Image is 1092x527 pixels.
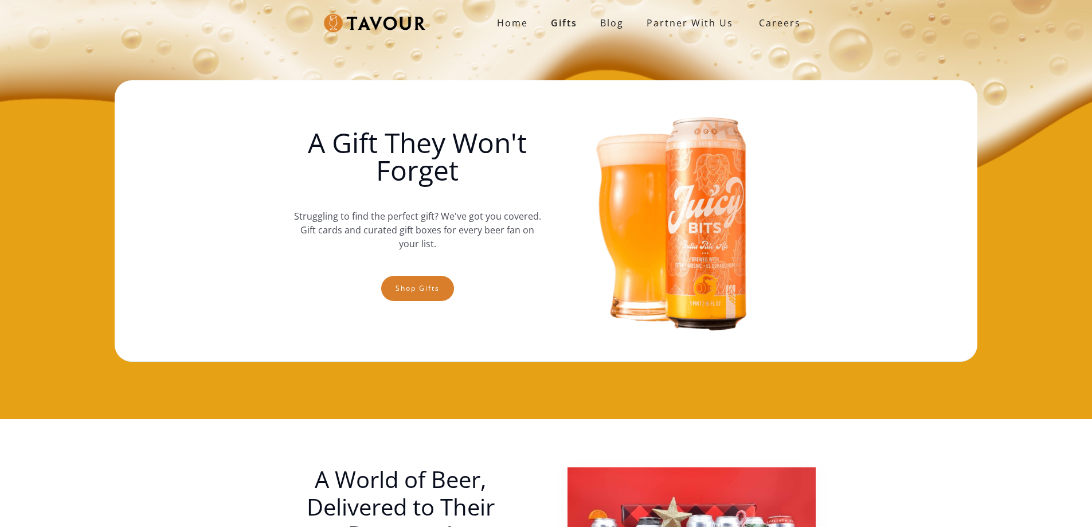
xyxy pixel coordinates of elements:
strong: Careers [759,11,801,34]
a: Home [486,11,539,34]
a: Careers [745,7,809,39]
p: Struggling to find the perfect gift? We've got you covered. Gift cards and curated gift boxes for... [293,198,541,262]
a: partner with us [635,11,745,34]
strong: Home [497,17,528,29]
h1: A Gift They Won't Forget [293,129,541,184]
a: Shop gifts [381,276,454,301]
a: Gifts [539,11,589,34]
a: Blog [589,11,635,34]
